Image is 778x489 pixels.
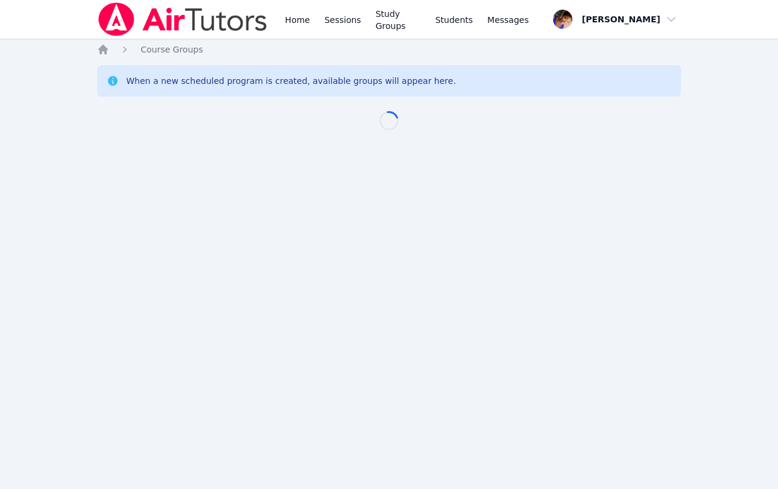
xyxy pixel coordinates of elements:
div: When a new scheduled program is created, available groups will appear here. [126,75,456,87]
span: Course Groups [141,45,203,54]
a: Course Groups [141,43,203,56]
img: Air Tutors [97,2,268,36]
span: Messages [487,14,529,26]
nav: Breadcrumb [97,43,681,56]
